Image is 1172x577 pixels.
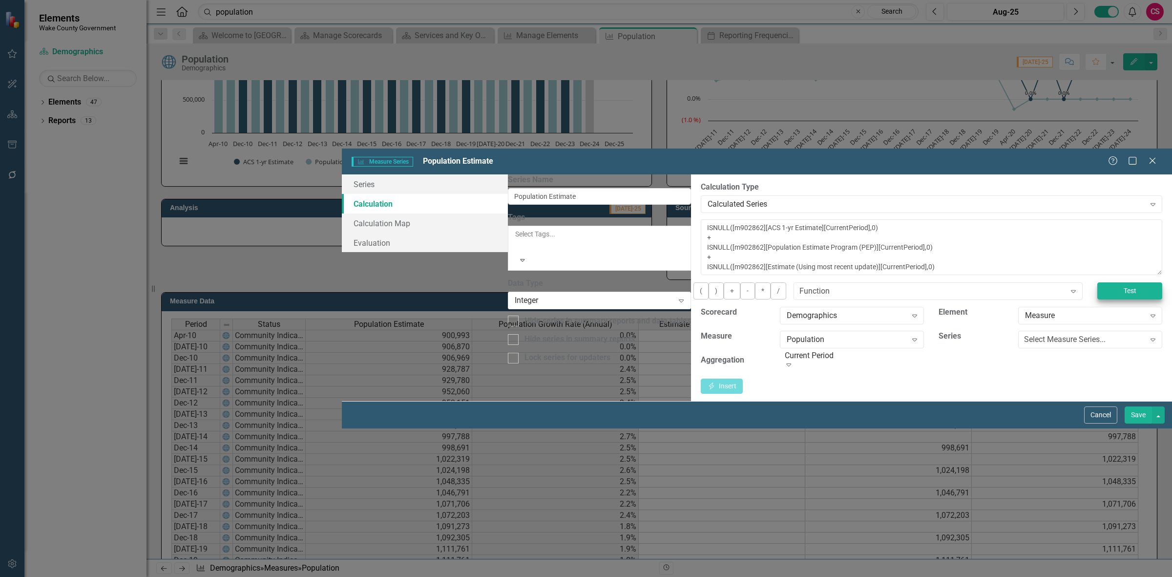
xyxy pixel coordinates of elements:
label: Data Type [508,278,691,289]
label: Tags [508,212,691,223]
div: Population [787,334,907,345]
div: Function [799,286,830,297]
div: Hide series in summary reports and data tables [524,316,691,327]
button: Cancel [1084,406,1117,424]
textarea: ISNULL([m902862][ACS 1-yr Estimate][CurrentPeriod],0) + ISNULL([m902862][Population Estimate Prog... [701,219,1162,275]
div: Select Tags... [515,229,684,239]
button: Insert [701,379,743,394]
a: Evaluation [342,233,508,253]
label: Aggregation [701,355,744,366]
label: Calculation Type [701,182,1162,193]
label: Element [939,307,967,318]
button: Test [1097,282,1162,299]
div: Integer [515,295,674,306]
span: Population Estimate [423,156,493,166]
button: - [740,282,755,299]
label: Scorecard [701,307,737,318]
div: Demographics [787,310,907,321]
div: Lock series for updaters [524,352,610,363]
a: Calculation Map [342,214,508,233]
input: Series Name [508,188,691,205]
a: Series [342,174,508,194]
button: + [724,282,740,299]
div: Calculated Series [708,199,1145,210]
label: Measure [701,331,732,342]
span: Measure Series [352,157,413,167]
label: Series [939,331,961,342]
div: Select Measure Series... [1024,334,1106,345]
div: Measure [1025,310,1145,321]
button: ) [709,282,724,299]
a: Calculation [342,194,508,214]
label: Series Name [508,174,691,186]
div: Hide series in summary reports [524,334,635,345]
button: Save [1125,406,1152,424]
button: ( [693,282,709,299]
button: / [771,282,786,299]
div: Current Period [785,350,925,362]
